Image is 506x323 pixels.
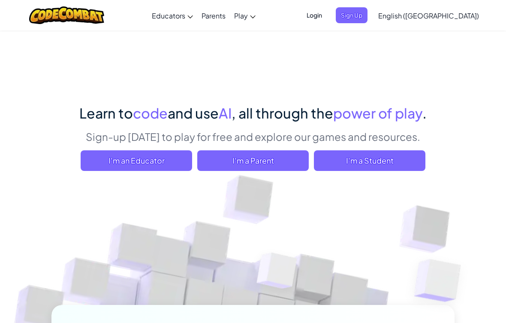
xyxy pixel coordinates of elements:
span: Educators [152,11,185,20]
span: Learn to [79,104,133,122]
a: I'm an Educator [81,150,192,171]
span: and use [168,104,219,122]
a: Parents [197,4,230,27]
span: code [133,104,168,122]
a: English ([GEOGRAPHIC_DATA]) [374,4,483,27]
span: Play [234,11,248,20]
a: I'm a Parent [197,150,309,171]
span: AI [219,104,232,122]
button: Login [301,7,327,23]
p: Sign-up [DATE] to play for free and explore our games and resources. [79,129,427,144]
img: Overlap cubes [234,229,321,319]
span: , all through the [232,104,333,122]
a: Play [230,4,260,27]
a: Educators [148,4,197,27]
button: Sign Up [336,7,367,23]
span: English ([GEOGRAPHIC_DATA]) [378,11,479,20]
span: power of play [333,104,422,122]
button: I'm a Student [314,150,425,171]
img: CodeCombat logo [29,6,104,24]
span: . [422,104,427,122]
